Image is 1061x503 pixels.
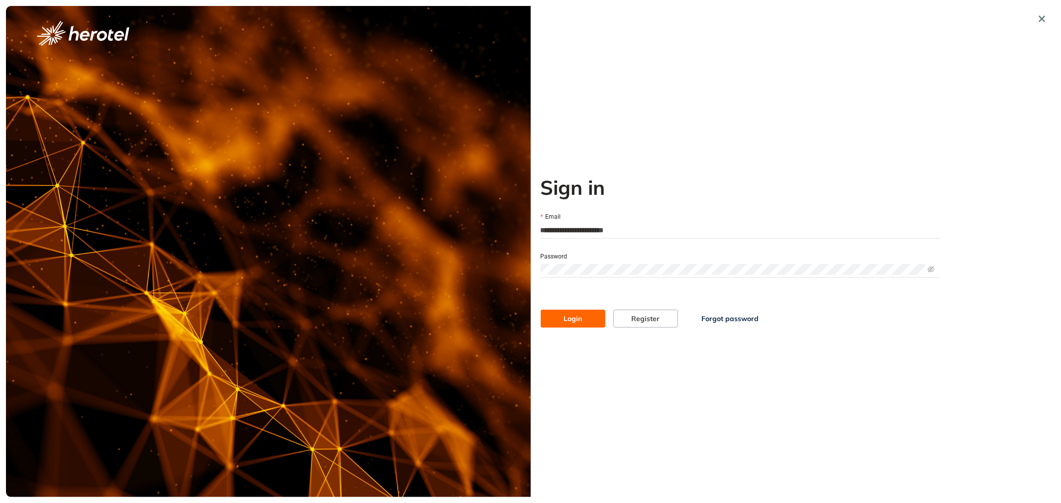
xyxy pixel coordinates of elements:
[541,252,568,261] label: Password
[928,266,935,273] span: eye-invisible
[564,313,582,324] span: Login
[21,21,145,46] button: logo
[541,223,941,238] input: Email
[631,313,660,324] span: Register
[686,310,775,328] button: Forgot password
[37,21,129,46] img: logo
[541,310,605,328] button: Login
[613,310,678,328] button: Register
[541,212,561,222] label: Email
[541,264,926,275] input: Password
[702,313,759,324] span: Forgot password
[541,175,941,199] h2: Sign in
[6,6,531,497] img: cover image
